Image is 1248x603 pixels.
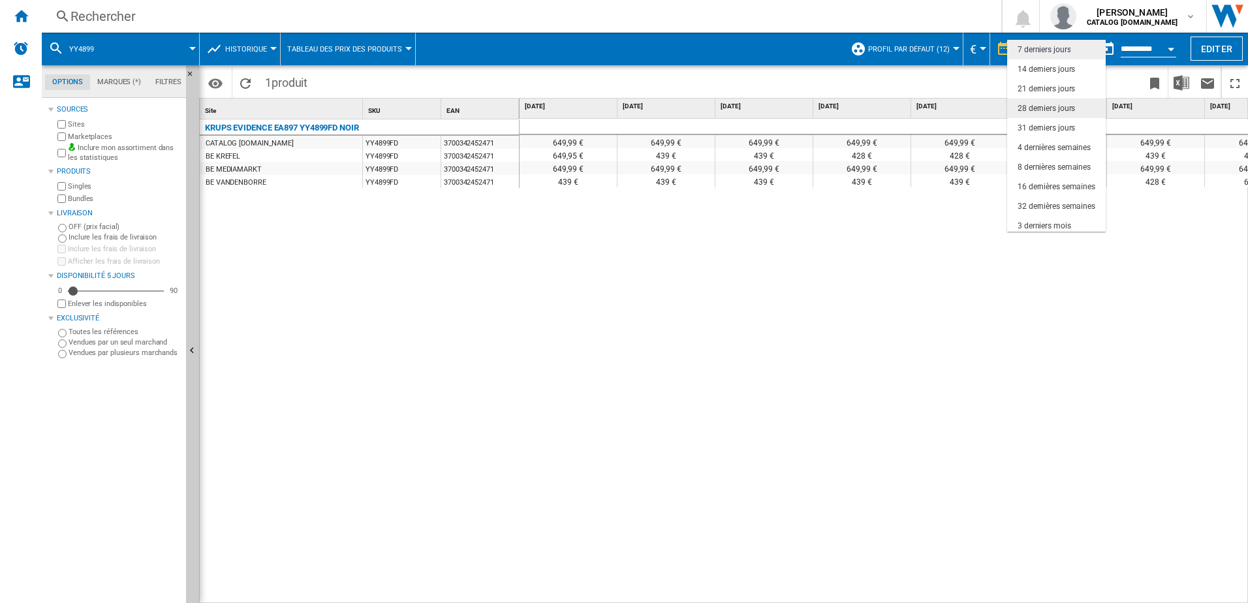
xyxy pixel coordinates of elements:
[1018,64,1075,75] div: 14 derniers jours
[1018,44,1070,55] div: 7 derniers jours
[1018,162,1091,173] div: 8 dernières semaines
[1018,123,1075,134] div: 31 derniers jours
[1018,201,1095,212] div: 32 dernières semaines
[1018,84,1075,95] div: 21 derniers jours
[1018,221,1071,232] div: 3 derniers mois
[1018,181,1095,193] div: 16 dernières semaines
[1018,103,1075,114] div: 28 derniers jours
[1018,142,1091,153] div: 4 dernières semaines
